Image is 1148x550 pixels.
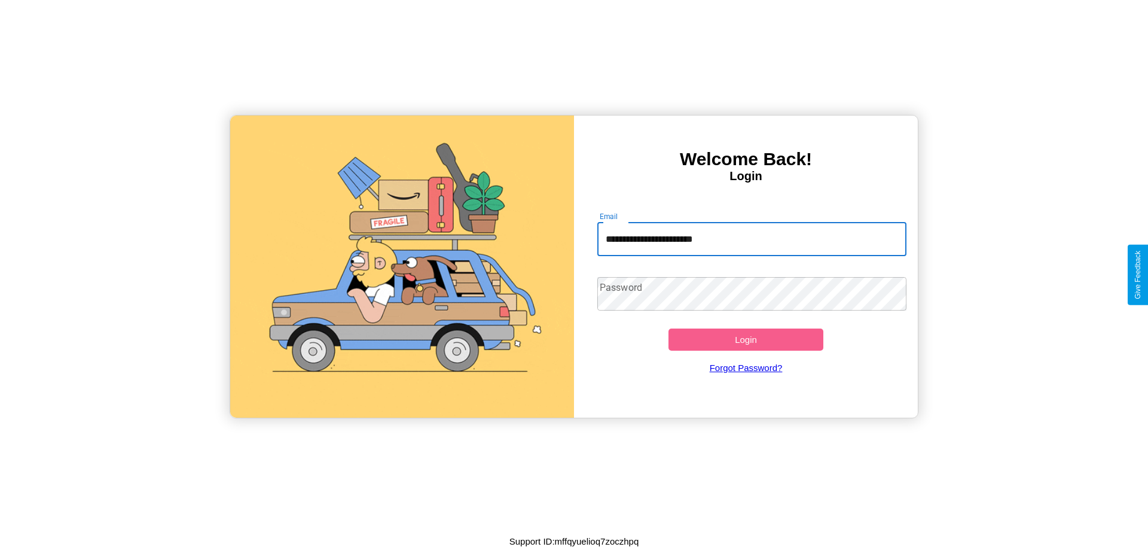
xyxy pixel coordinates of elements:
button: Login [668,329,823,351]
h4: Login [574,169,918,183]
div: Give Feedback [1134,251,1142,299]
a: Forgot Password? [591,351,901,385]
p: Support ID: mffqyuelioq7zoczhpq [509,533,639,549]
label: Email [600,211,618,221]
h3: Welcome Back! [574,149,918,169]
img: gif [230,116,574,418]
